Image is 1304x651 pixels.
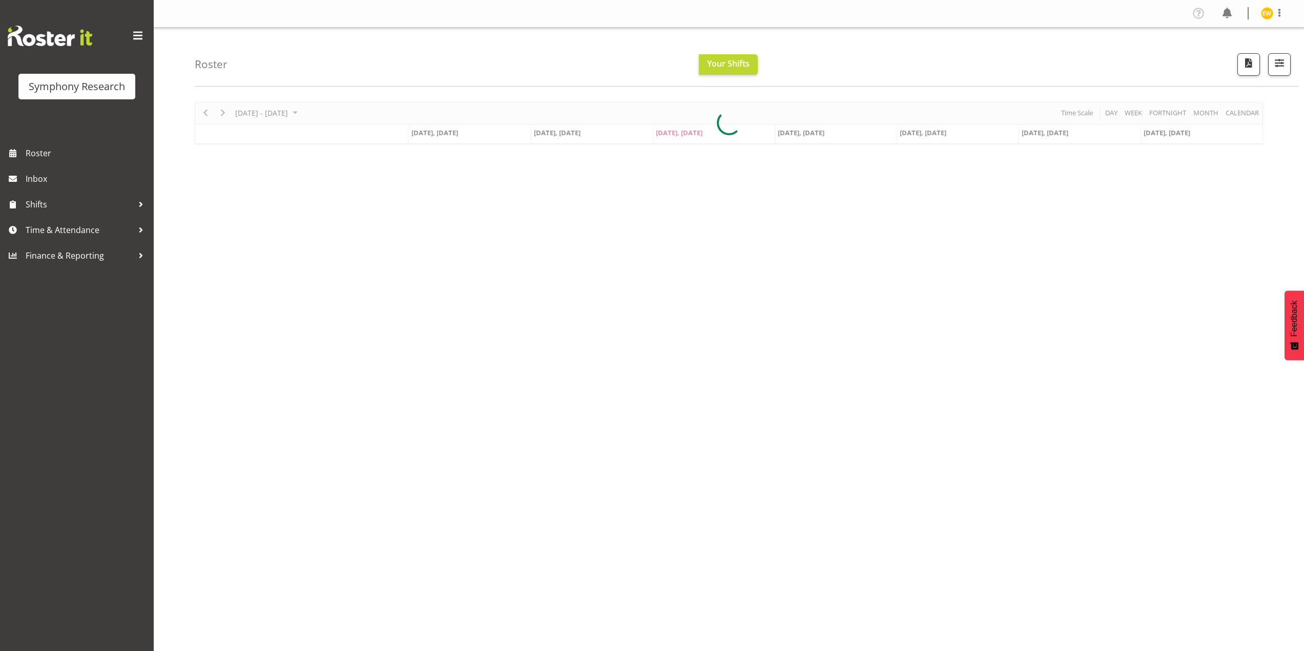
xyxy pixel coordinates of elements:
[26,145,149,161] span: Roster
[1237,53,1260,76] button: Download a PDF of the roster according to the set date range.
[26,171,149,186] span: Inbox
[26,248,133,263] span: Finance & Reporting
[1268,53,1291,76] button: Filter Shifts
[699,54,758,75] button: Your Shifts
[26,222,133,238] span: Time & Attendance
[1285,290,1304,360] button: Feedback - Show survey
[8,26,92,46] img: Rosterit website logo
[1290,301,1299,337] span: Feedback
[707,58,750,69] span: Your Shifts
[1261,7,1273,19] img: enrica-walsh11863.jpg
[195,58,227,70] h4: Roster
[29,79,125,94] div: Symphony Research
[26,197,133,212] span: Shifts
